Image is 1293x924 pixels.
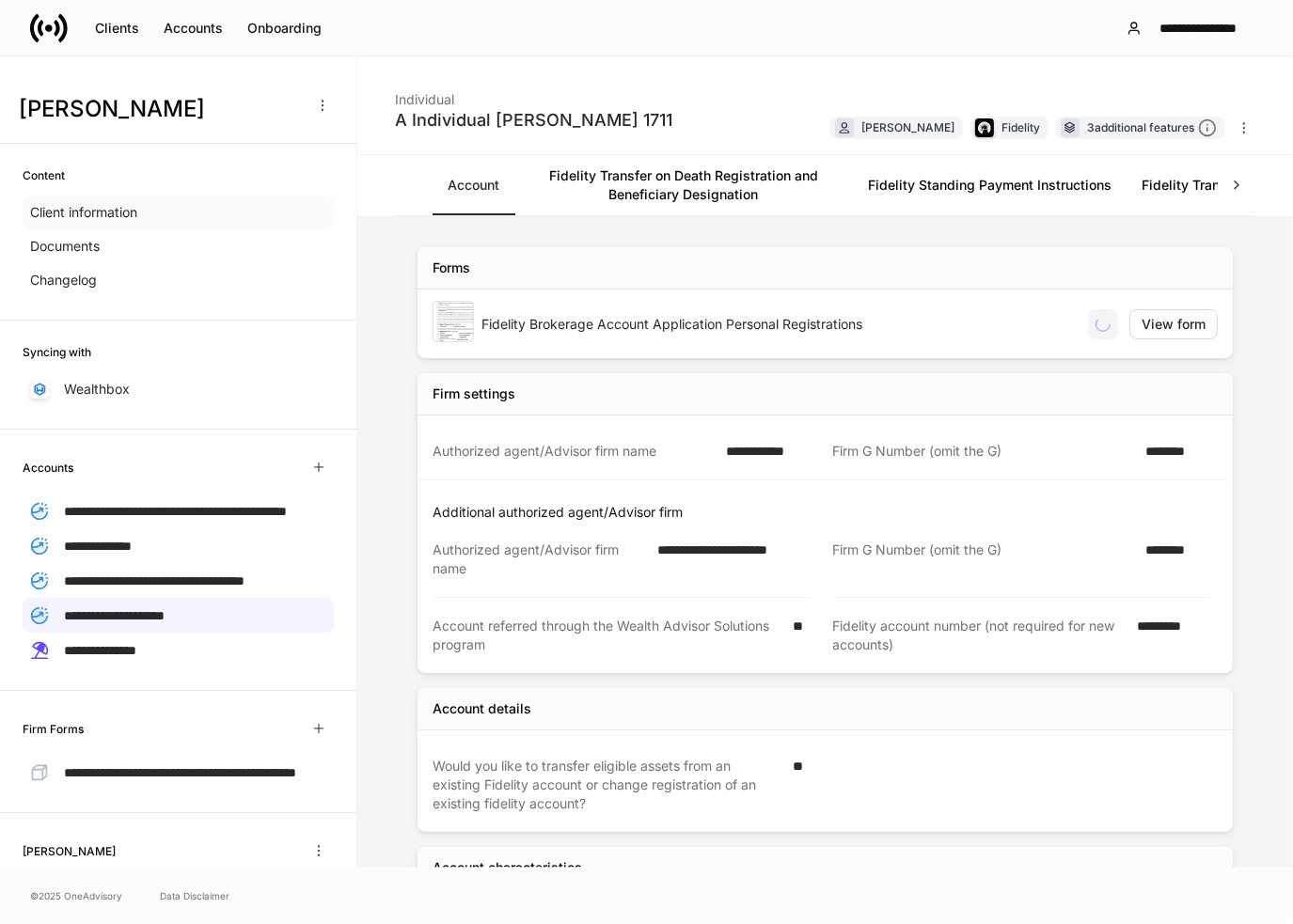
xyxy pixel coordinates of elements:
div: Onboarding [247,19,322,38]
div: [PERSON_NAME] [861,118,954,136]
div: Fidelity account number (not required for new accounts) [833,617,1127,654]
div: Forms [433,258,470,277]
div: Firm G Number (omit the G) [833,442,1135,461]
h6: Content [23,166,65,184]
div: Account characteristics [433,858,582,877]
div: Fidelity [1001,118,1040,136]
p: Changelog [30,271,97,290]
a: Wealthbox [23,372,334,406]
h6: Firm Forms [23,720,84,738]
div: 3 additional features [1087,118,1217,138]
p: Client information [30,203,137,222]
button: View form [1129,309,1218,339]
button: Clients [83,13,151,43]
a: Client information [23,196,334,229]
p: Wealthbox [64,380,130,399]
p: Additional authorized agent/Advisor firm [433,503,1225,522]
div: Firm G Number (omit the G) [833,540,1135,578]
div: Fidelity Brokerage Account Application Personal Registrations [481,315,1073,334]
div: Would you like to transfer eligible assets from an existing Fidelity account or change registrati... [433,757,781,813]
button: Accounts [151,13,235,43]
p: Documents [30,237,100,256]
div: A Individual [PERSON_NAME] 1711 [395,109,672,132]
div: Clients [95,19,139,38]
a: Changelog [23,263,334,297]
div: Accounts [164,19,223,38]
a: Account [433,155,514,215]
a: Fidelity Transfer on Death Registration and Beneficiary Designation [514,155,853,215]
div: Account details [433,699,531,718]
a: Documents [23,229,334,263]
div: Authorized agent/Advisor firm name [433,540,646,578]
div: Firm settings [433,384,515,403]
div: Account referred through the Wealth Advisor Solutions program [433,617,781,654]
div: Individual [395,79,672,109]
div: View form [1142,315,1206,334]
h3: [PERSON_NAME] [19,94,300,124]
h6: Syncing with [23,343,91,361]
span: © 2025 OneAdvisory [30,888,122,903]
h6: [PERSON_NAME] [23,842,116,860]
button: Onboarding [235,13,334,43]
div: Authorized agent/Advisor firm name [433,442,715,461]
a: Data Disclaimer [160,888,229,903]
a: Fidelity Standing Payment Instructions [853,155,1127,215]
h6: Accounts [23,459,73,477]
